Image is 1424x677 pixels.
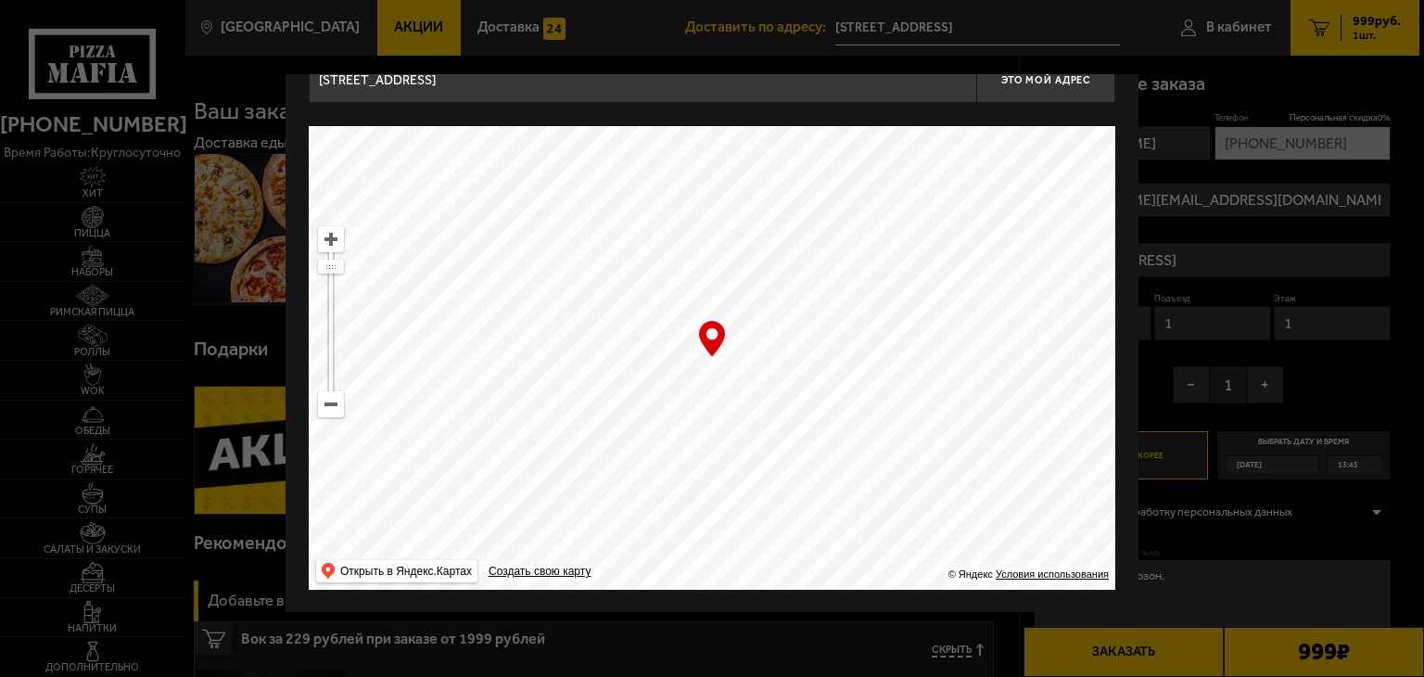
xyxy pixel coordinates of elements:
a: Создать свою карту [485,565,594,579]
ymaps: © Яндекс [948,568,993,580]
button: Это мой адрес [976,57,1115,103]
input: Введите адрес доставки [309,57,976,103]
ymaps: Открыть в Яндекс.Картах [316,560,477,582]
a: Условия использования [996,568,1109,580]
span: Это мой адрес [1001,74,1090,86]
ymaps: Открыть в Яндекс.Картах [340,560,472,582]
